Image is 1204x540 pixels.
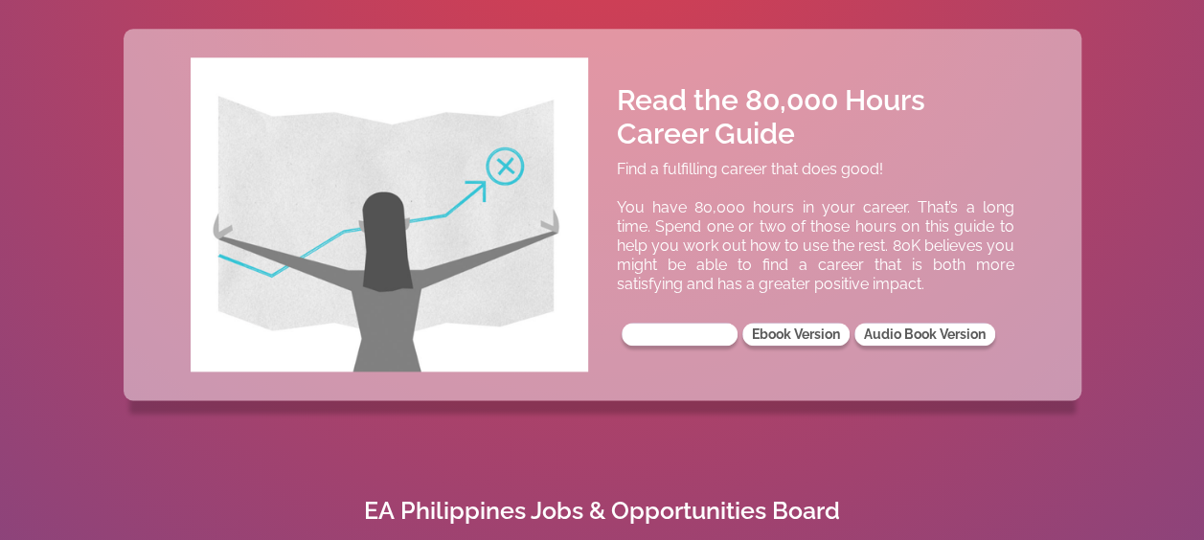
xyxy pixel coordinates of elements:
[617,83,1014,150] h1: Read the 80,000 Hours Career Guide
[742,323,850,346] a: Ebook Version
[364,496,840,525] h1: EA Philippines Jobs & Opportunities Board
[617,150,1014,294] p: Find a fulfilling career that does good! You have 80,000 hours in your career. That’s a long time...
[622,323,738,346] a: Articles Version
[854,323,995,346] a: Audio Book Version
